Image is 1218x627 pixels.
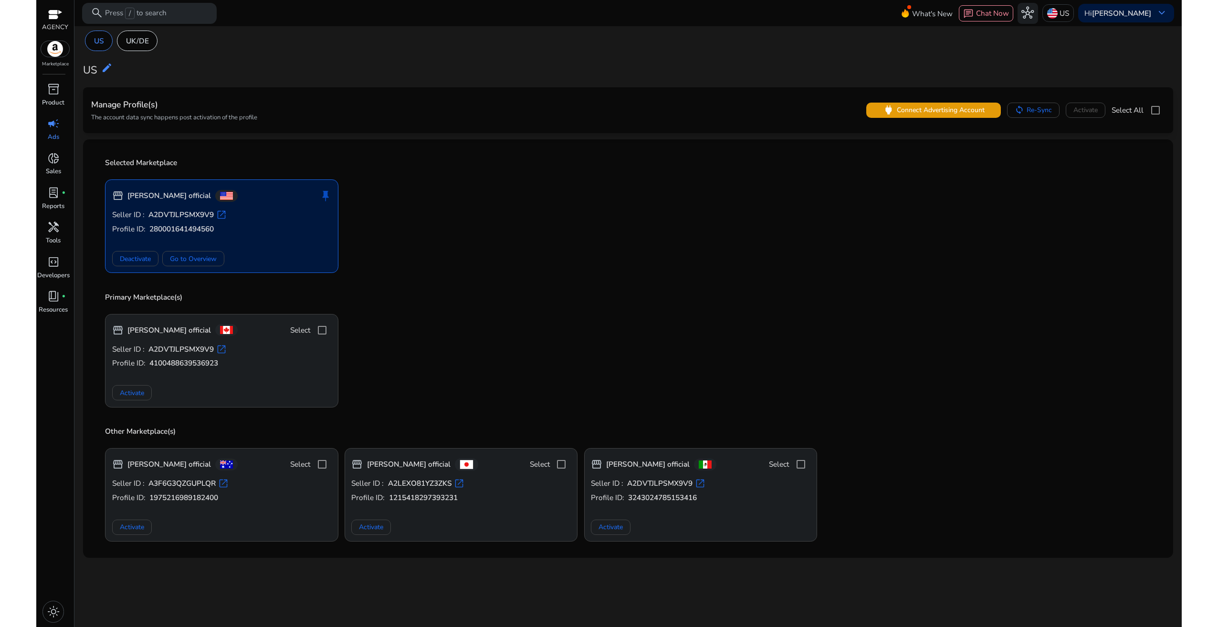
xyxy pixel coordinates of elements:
[1021,7,1034,19] span: hub
[912,5,953,22] span: What's New
[36,253,70,288] a: code_blocksDevelopers
[769,459,789,470] span: Select
[1015,105,1024,115] mat-icon: sync
[897,105,985,115] span: Connect Advertising Account
[351,492,385,503] span: Profile ID:
[47,83,60,95] span: inventory_2
[48,133,59,142] p: Ads
[112,190,124,201] span: storefront
[105,157,1157,168] p: Selected Marketplace
[976,8,1009,18] span: Chat Now
[959,5,1013,21] button: chatChat Now
[42,202,64,211] p: Reports
[39,305,68,315] p: Resources
[47,606,60,618] span: light_mode
[42,61,69,68] p: Marketplace
[120,388,144,398] span: Activate
[105,426,1157,437] p: Other Marketplace(s)
[91,7,103,19] span: search
[606,459,690,470] b: [PERSON_NAME] official
[120,522,144,532] span: Activate
[37,271,70,281] p: Developers
[91,114,257,122] p: The account data sync happens post activation of the profile
[1112,105,1144,115] span: Select All
[36,288,70,323] a: book_4fiber_manual_recordResources
[62,294,66,299] span: fiber_manual_record
[454,478,464,489] span: open_in_new
[591,492,624,503] span: Profile ID:
[1060,5,1069,21] p: US
[126,35,149,46] p: UK/DE
[112,209,145,220] span: Seller ID :
[1007,103,1060,118] button: Re-Sync
[148,209,214,220] b: A2DVTJLPSMX9V9
[101,62,113,73] mat-icon: edit
[290,459,310,470] span: Select
[105,8,167,19] p: Press to search
[36,219,70,253] a: handymanTools
[105,292,1157,303] p: Primary Marketplace(s)
[41,41,70,57] img: amazon.svg
[216,209,227,220] span: open_in_new
[591,459,602,470] span: storefront
[695,478,705,489] span: open_in_new
[47,290,60,303] span: book_4
[47,256,60,268] span: code_blocks
[628,492,697,503] b: 3243024785153416
[216,344,227,355] span: open_in_new
[112,251,158,266] button: Deactivate
[112,385,152,400] button: Activate
[627,478,693,489] b: A2DVTJLPSMX9V9
[882,104,895,116] span: power
[1018,3,1039,24] button: hub
[112,358,146,368] span: Profile ID:
[112,224,146,234] span: Profile ID:
[149,358,218,368] b: 4100488639536923
[1027,105,1052,115] span: Re-Sync
[367,459,451,470] b: [PERSON_NAME] official
[149,492,218,503] b: 1975216989182400
[47,221,60,233] span: handyman
[351,459,363,470] span: storefront
[91,100,257,110] h4: Manage Profile(s)
[112,478,145,489] span: Seller ID :
[1047,8,1058,19] img: us.svg
[36,150,70,184] a: donut_smallSales
[42,23,68,32] p: AGENCY
[47,152,60,165] span: donut_small
[62,191,66,195] span: fiber_manual_record
[112,492,146,503] span: Profile ID:
[36,185,70,219] a: lab_profilefiber_manual_recordReports
[351,478,384,489] span: Seller ID :
[1092,8,1151,18] b: [PERSON_NAME]
[42,98,64,108] p: Product
[1155,7,1168,19] span: keyboard_arrow_down
[112,344,145,355] span: Seller ID :
[598,522,623,532] span: Activate
[46,236,61,246] p: Tools
[46,167,61,177] p: Sales
[1084,10,1151,17] p: Hi
[127,190,211,201] b: [PERSON_NAME] official
[47,117,60,130] span: campaign
[359,522,383,532] span: Activate
[36,115,70,150] a: campaignAds
[218,478,229,489] span: open_in_new
[148,344,214,355] b: A2DVTJLPSMX9V9
[866,103,1001,118] button: powerConnect Advertising Account
[388,478,452,489] b: A2LEXO81YZ3ZKS
[351,520,391,535] button: Activate
[94,35,104,46] p: US
[127,459,211,470] b: [PERSON_NAME] official
[290,325,310,335] span: Select
[112,520,152,535] button: Activate
[120,254,151,264] span: Deactivate
[148,478,216,489] b: A3F6G3QZGUPLQR
[530,459,550,470] span: Select
[389,492,458,503] b: 1215418297393231
[963,9,974,19] span: chat
[127,325,211,335] b: [PERSON_NAME] official
[170,254,217,264] span: Go to Overview
[83,64,97,76] h3: US
[591,478,623,489] span: Seller ID :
